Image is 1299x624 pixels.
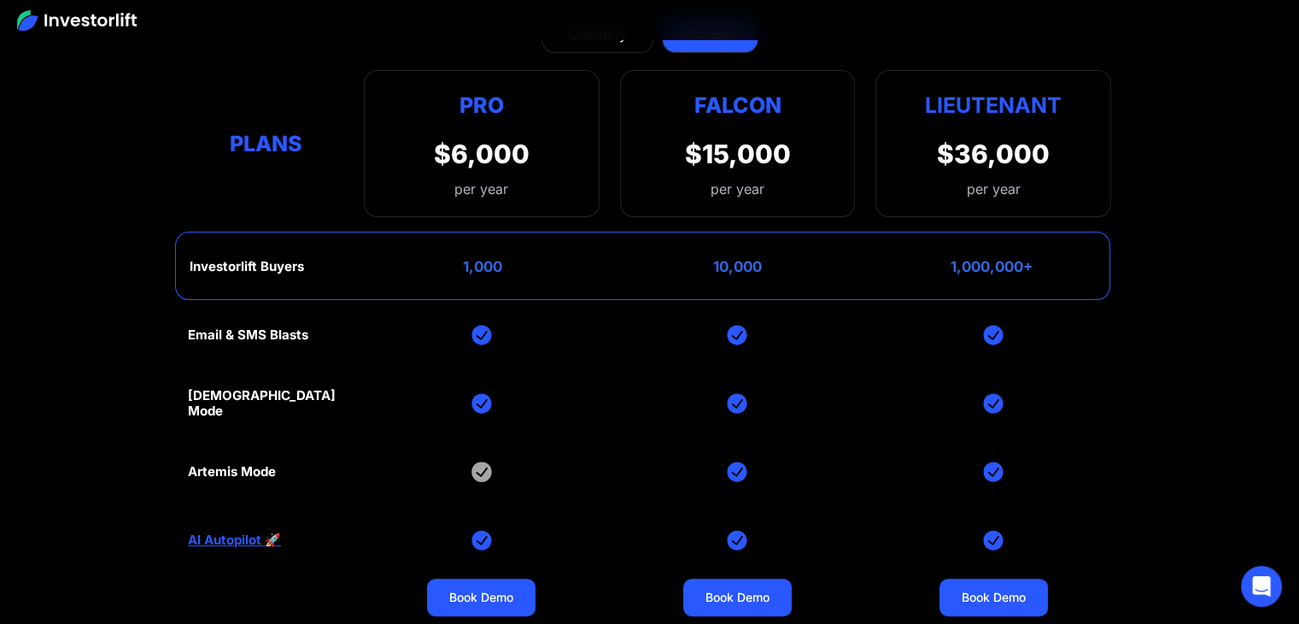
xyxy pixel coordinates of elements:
[463,258,502,275] div: 1,000
[188,327,308,343] div: Email & SMS Blasts
[711,179,764,199] div: per year
[951,258,1033,275] div: 1,000,000+
[188,464,276,480] div: Artemis Mode
[939,579,1048,616] a: Book Demo
[427,579,535,616] a: Book Demo
[693,88,781,121] div: Falcon
[188,127,343,161] div: Plans
[434,138,530,169] div: $6,000
[925,92,1062,118] strong: Lieutenant
[937,138,1050,169] div: $36,000
[684,138,790,169] div: $15,000
[188,533,281,548] a: AI Autopilot 🚀
[434,179,530,199] div: per year
[190,259,304,274] div: Investorlift Buyers
[434,88,530,121] div: Pro
[713,258,762,275] div: 10,000
[188,388,343,419] div: [DEMOGRAPHIC_DATA] Mode
[1241,566,1282,607] div: Open Intercom Messenger
[967,179,1021,199] div: per year
[683,579,792,616] a: Book Demo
